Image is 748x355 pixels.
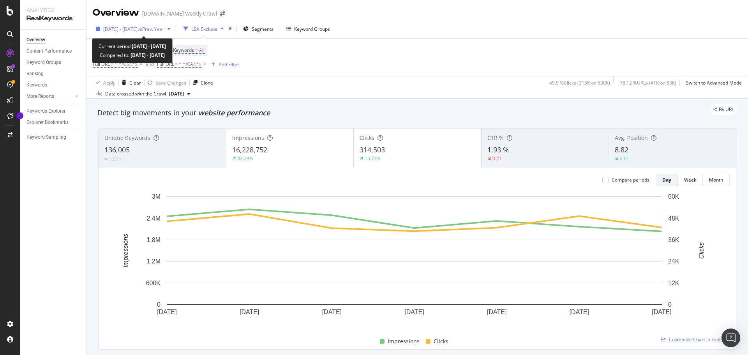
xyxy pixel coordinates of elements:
[615,134,648,141] span: Avg. Position
[240,23,277,35] button: Segments
[26,47,81,55] a: Content Performance
[683,76,742,89] button: Switch to Advanced Mode
[26,107,65,115] div: Keywords Explorer
[155,79,186,86] div: Save Changes
[709,177,723,183] div: Month
[26,58,81,67] a: Keyword Groups
[105,193,724,328] svg: A chart.
[179,59,201,70] span: ^.*/CA/.*$
[26,81,47,89] div: Keywords
[703,174,730,186] button: Month
[100,51,165,60] div: Compared to:
[487,145,509,154] span: 1.93 %
[145,76,186,89] button: Save Changes
[180,23,227,35] button: LSA Exclude
[26,133,81,141] a: Keyword Sampling
[129,79,141,86] div: Clear
[26,36,45,44] div: Overview
[661,336,730,343] a: Customize Chart in Explorer
[404,309,424,315] text: [DATE]
[668,215,679,221] text: 48K
[132,43,166,49] b: [DATE] - [DATE]
[93,6,139,19] div: Overview
[146,60,154,68] button: and
[175,61,178,67] span: ≠
[388,337,420,346] span: Impressions
[169,90,184,97] span: 2025 Oct. 2nd
[105,90,166,97] div: Data crossed with the Crawl
[283,23,333,35] button: Keyword Groups
[668,280,679,286] text: 12K
[220,11,225,16] div: arrow-right-arrow-left
[129,52,165,58] b: [DATE] - [DATE]
[668,258,679,265] text: 24K
[109,155,122,162] div: 3.27%
[146,258,161,265] text: 1.2M
[360,134,374,141] span: Clicks
[103,26,138,32] span: [DATE] - [DATE]
[678,174,703,186] button: Week
[26,118,69,127] div: Explorer Bookmarks
[152,193,161,200] text: 3M
[157,301,161,308] text: 0
[322,309,342,315] text: [DATE]
[191,26,217,32] div: LSA Exclude
[656,174,678,186] button: Day
[232,145,267,154] span: 16,228,752
[686,79,742,86] div: Switch to Advanced Mode
[26,58,61,67] div: Keyword Groups
[487,134,504,141] span: CTR %
[201,79,213,86] div: Clone
[26,92,73,101] a: More Reports
[104,158,108,160] img: Equal
[93,61,110,67] span: Full URL
[365,155,381,162] div: 15.73%
[669,336,730,343] span: Customize Chart in Explorer
[16,112,23,119] div: Tooltip anchor
[615,145,628,154] span: 8.82
[232,134,264,141] span: Impressions
[698,242,705,259] text: Clicks
[199,45,205,56] span: All
[620,79,676,86] div: 78.12 % URLs ( 41K on 53K )
[227,25,233,33] div: times
[294,26,330,32] div: Keyword Groups
[219,61,239,68] div: Add Filter
[26,70,81,78] a: Ranking
[115,59,138,70] span: ^.*/US/.*$
[122,234,129,267] text: Impressions
[487,309,506,315] text: [DATE]
[237,155,253,162] div: 32.23%
[190,76,213,89] button: Clone
[26,14,80,23] div: RealKeywords
[26,6,80,14] div: Analytics
[26,107,81,115] a: Keywords Explorer
[146,61,154,67] div: and
[26,81,81,89] a: Keywords
[26,47,72,55] div: Content Performance
[570,309,589,315] text: [DATE]
[173,47,194,53] span: Keywords
[104,134,150,141] span: Unique Keywords
[240,309,259,315] text: [DATE]
[208,60,239,69] button: Add Filter
[146,237,161,243] text: 1.8M
[684,177,696,183] div: Week
[662,177,671,183] div: Day
[26,92,54,101] div: More Reports
[722,329,740,347] div: Open Intercom Messenger
[612,177,649,183] div: Compare periods
[166,89,194,99] button: [DATE]
[668,301,672,308] text: 0
[195,47,198,53] span: =
[26,118,81,127] a: Explorer Bookmarks
[157,309,176,315] text: [DATE]
[668,237,679,243] text: 36K
[146,280,161,286] text: 600K
[99,42,166,51] div: Current period:
[119,76,141,89] button: Clear
[157,61,174,67] span: Full URL
[93,23,174,35] button: [DATE] - [DATE]vsPrev. Year
[620,155,629,162] div: 2.61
